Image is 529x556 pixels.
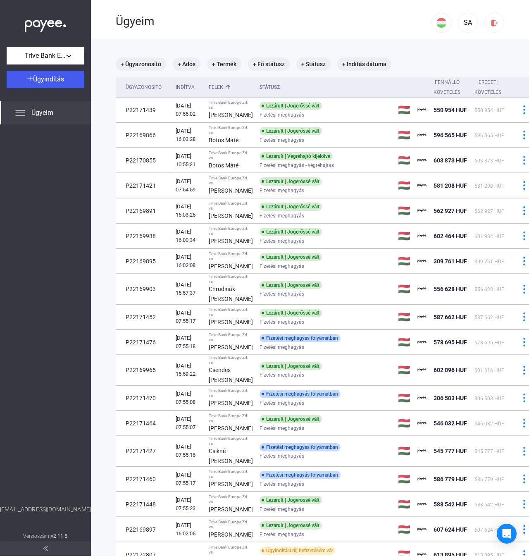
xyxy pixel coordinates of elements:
div: [DATE] 15:59:22 [176,362,202,378]
span: 550 954 HUF [434,107,467,113]
span: 306 503 HUF [474,396,504,401]
span: Fizetési meghagyás - végrehajtás [260,160,334,170]
div: Lezárult | Jogerőssé vált [260,102,322,110]
div: Lezárult | Jogerőssé vált [260,362,322,370]
span: 556 628 HUF [474,286,504,292]
span: 607 624 HUF [434,526,467,533]
strong: [PERSON_NAME] [209,238,253,244]
span: Ügyeim [31,108,53,118]
span: Fizetési meghagyás [260,451,304,461]
td: P22171464 [116,411,172,436]
span: 581 208 HUF [434,182,467,189]
img: payee-logo [417,312,427,322]
span: Fizetési meghagyás [260,110,304,120]
img: payee-logo [417,499,427,509]
img: payee-logo [417,418,427,428]
div: Lezárult | Jogerőssé vált [260,127,322,135]
strong: v2.11.5 [51,533,68,539]
span: 562 927 HUF [434,208,467,214]
div: [DATE] 07:55:08 [176,390,202,406]
img: more-blue [520,500,529,508]
div: [DATE] 16:02:05 [176,521,202,538]
mat-chip: + Státusz [296,57,331,71]
img: payee-logo [417,337,427,347]
td: 🇭🇺 [395,436,414,466]
td: P22170855 [116,148,172,173]
span: 586 779 HUF [474,477,504,482]
img: more-blue [520,475,529,483]
img: payee-logo [417,181,427,191]
span: 309 761 HUF [434,258,467,265]
td: 🇭🇺 [395,517,414,542]
strong: [PERSON_NAME] [209,319,253,325]
img: more-blue [520,338,529,346]
img: more-blue [520,206,529,215]
div: Open Intercom Messenger [497,524,517,544]
span: Fizetési meghagyás [260,479,304,489]
img: payee-logo [417,130,427,140]
td: P22169903 [116,274,172,304]
strong: [PERSON_NAME] [209,531,253,538]
span: Fizetési meghagyás [260,504,304,514]
div: Lezárult | Jogerőssé vált [260,309,322,317]
div: Trive Bank Europe Zrt. vs [209,226,253,236]
img: more-blue [520,394,529,402]
span: 306 503 HUF [434,395,467,401]
div: [DATE] 10:55:31 [176,152,202,169]
span: Trive Bank Europe Zrt. [25,51,66,61]
strong: [PERSON_NAME] [209,506,253,513]
strong: [PERSON_NAME] [209,112,253,118]
div: Lezárult | Jogerőssé vált [260,228,322,236]
div: Trive Bank Europe Zrt. vs [209,274,253,284]
div: Trive Bank Europe Zrt. vs [209,307,253,317]
img: list.svg [15,108,25,118]
button: Trive Bank Europe Zrt. [7,47,84,64]
td: P22169938 [116,224,172,248]
img: more-blue [520,131,529,139]
span: 603 873 HUF [474,158,504,164]
td: 🇭🇺 [395,198,414,223]
div: Lezárult | Jogerőssé vált [260,415,322,423]
span: 550 954 HUF [474,107,504,113]
img: payee-logo [417,393,427,403]
td: 🇭🇺 [395,411,414,436]
span: 596 565 HUF [474,133,504,138]
img: payee-logo [417,155,427,165]
td: 🇭🇺 [395,355,414,385]
span: 578 695 HUF [434,339,467,346]
td: 🇭🇺 [395,123,414,148]
div: Trive Bank Europe Zrt. vs [209,436,253,446]
div: Trive Bank Europe Zrt. vs [209,201,253,211]
div: Eredeti követelés [474,77,509,97]
td: P22169897 [116,517,172,542]
div: Indítva [176,82,195,92]
strong: [PERSON_NAME] [209,212,253,219]
td: P22169891 [116,198,172,223]
div: Lezárult | Jogerőssé vált [260,177,322,186]
span: 546 032 HUF [474,421,504,427]
span: 588 542 HUF [474,502,504,508]
img: more-blue [520,156,529,165]
span: 546 032 HUF [434,420,467,427]
strong: Csendes [PERSON_NAME] [209,367,253,383]
div: [DATE] 07:55:17 [176,309,202,325]
div: Ügyazonosító [126,82,162,92]
div: [DATE] 07:55:02 [176,102,202,118]
div: Lezárult | Jogerőssé vált [260,281,322,289]
div: [DATE] 07:55:23 [176,496,202,513]
img: more-blue [520,105,529,114]
img: more-blue [520,257,529,265]
strong: Botos Máté [209,137,238,143]
button: logout-red [484,13,504,33]
img: more-blue [520,447,529,456]
div: Lezárult | Jogerőssé vált [260,496,322,504]
td: P22171439 [116,98,172,122]
td: P22171476 [116,330,172,355]
span: 578 695 HUF [474,340,504,346]
div: SA [461,18,475,28]
div: [DATE] 15:57:37 [176,281,202,297]
span: 607 624 HUF [474,527,504,533]
td: P22169965 [116,355,172,385]
span: Fizetési meghagyás [260,236,304,246]
td: 🇭🇺 [395,330,414,355]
